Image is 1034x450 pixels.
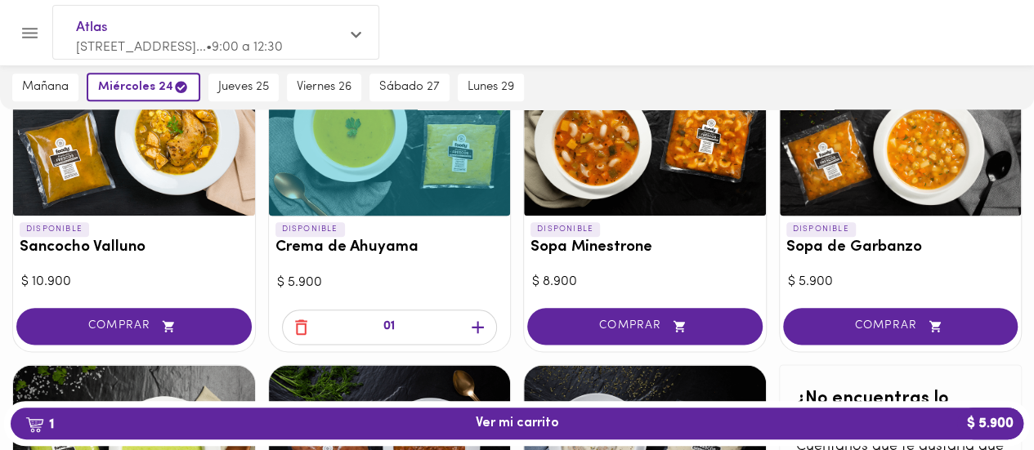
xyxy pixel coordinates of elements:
p: DISPONIBLE [275,222,345,237]
div: $ 5.900 [277,274,503,292]
span: COMPRAR [37,319,231,333]
button: miércoles 24 [87,73,200,101]
h3: Sopa Minestrone [530,239,759,256]
button: COMPRAR [783,308,1018,345]
h3: Sopa de Garbanzo [786,239,1015,256]
span: sábado 27 [379,80,440,95]
div: Sancocho Valluno [13,60,255,216]
span: Ver mi carrito [476,416,559,431]
span: Atlas [76,17,339,38]
iframe: Messagebird Livechat Widget [939,355,1018,434]
div: $ 8.900 [532,273,758,292]
p: DISPONIBLE [20,222,89,237]
span: miércoles 24 [98,79,189,95]
h3: Sancocho Valluno [20,239,248,256]
button: COMPRAR [527,308,763,345]
button: 1Ver mi carrito$ 5.900 [11,408,1023,439]
div: Sopa de Garbanzo [780,60,1022,216]
button: mañana [12,74,78,101]
button: viernes 26 [287,74,361,101]
h2: ¿No encuentras lo que ? [796,390,1005,429]
span: COMPRAR [548,319,742,333]
div: $ 10.900 [21,273,247,292]
button: Menu [10,13,50,53]
p: 01 [383,318,395,336]
span: mañana [22,80,69,95]
button: jueves 25 [208,74,279,101]
button: sábado 27 [369,74,450,101]
span: [STREET_ADDRESS]... • 9:00 a 12:30 [76,41,283,54]
img: cart.png [25,417,44,433]
button: lunes 29 [458,74,524,101]
p: DISPONIBLE [786,222,856,237]
p: DISPONIBLE [530,222,600,237]
span: COMPRAR [803,319,998,333]
div: Sopa Minestrone [524,60,766,216]
span: lunes 29 [468,80,514,95]
h3: Crema de Ahuyama [275,239,504,256]
div: $ 5.900 [788,273,1014,292]
div: Crema de Ahuyama [269,60,511,216]
span: viernes 26 [297,80,351,95]
b: 1 [16,413,64,434]
button: COMPRAR [16,308,252,345]
span: jueves 25 [218,80,269,95]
